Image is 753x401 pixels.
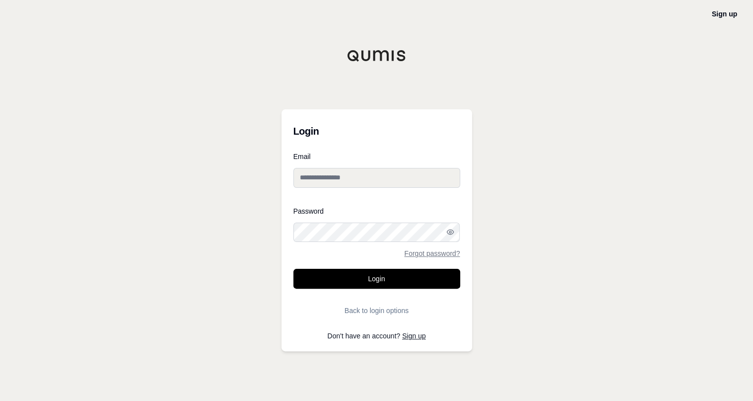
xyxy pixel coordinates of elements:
img: Qumis [347,50,407,62]
label: Password [293,208,460,215]
a: Forgot password? [404,250,460,257]
a: Sign up [402,332,425,340]
label: Email [293,153,460,160]
h3: Login [293,121,460,141]
button: Back to login options [293,301,460,321]
a: Sign up [712,10,737,18]
button: Login [293,269,460,289]
p: Don't have an account? [293,332,460,339]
